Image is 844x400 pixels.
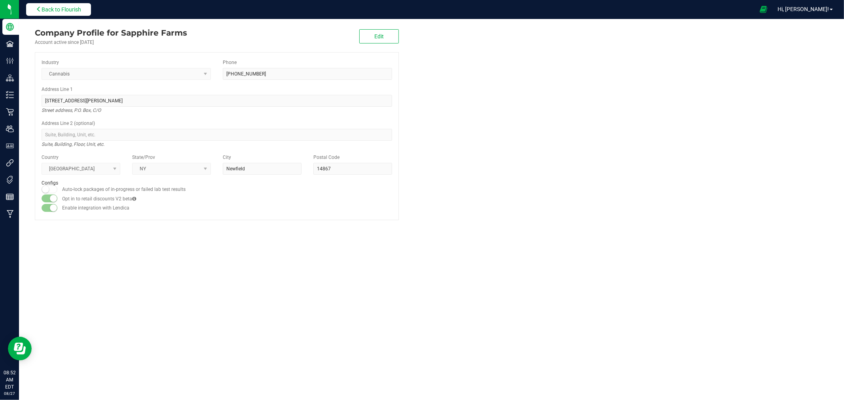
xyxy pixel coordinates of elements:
input: Postal Code [313,163,392,175]
div: Sapphire Farms [35,27,187,39]
span: Open Ecommerce Menu [755,2,772,17]
label: State/Prov [132,154,155,161]
label: Opt in to retail discounts V2 beta [62,195,136,202]
label: Postal Code [313,154,339,161]
label: Country [42,154,59,161]
p: 08:52 AM EDT [4,369,15,391]
label: Enable integration with Lendica [62,204,129,211]
span: Hi, [PERSON_NAME]! [778,6,829,12]
label: Industry [42,59,59,66]
inline-svg: Distribution [6,74,14,82]
inline-svg: Inventory [6,91,14,99]
button: Back to Flourish [26,3,91,16]
input: (123) 456-7890 [223,68,392,80]
inline-svg: Integrations [6,159,14,167]
label: Auto-lock packages of in-progress or failed lab test results [62,186,186,193]
i: Suite, Building, Floor, Unit, etc. [42,140,104,149]
p: 08/27 [4,391,15,396]
inline-svg: User Roles [6,142,14,150]
div: Account active since [DATE] [35,39,187,46]
inline-svg: Configuration [6,57,14,65]
label: City [223,154,231,161]
inline-svg: Tags [6,176,14,184]
inline-svg: Manufacturing [6,210,14,218]
inline-svg: Facilities [6,40,14,48]
label: Phone [223,59,237,66]
input: Suite, Building, Unit, etc. [42,129,392,141]
inline-svg: Reports [6,193,14,201]
inline-svg: Retail [6,108,14,116]
input: Address [42,95,392,107]
button: Edit [359,29,399,43]
inline-svg: Company [6,23,14,31]
inline-svg: Users [6,125,14,133]
span: Edit [374,33,384,40]
label: Address Line 1 [42,86,73,93]
span: Back to Flourish [42,6,81,13]
i: Street address, P.O. Box, C/O [42,106,101,115]
iframe: Resource center [8,337,32,360]
h2: Configs [42,181,392,186]
input: City [223,163,302,175]
label: Address Line 2 (optional) [42,120,95,127]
